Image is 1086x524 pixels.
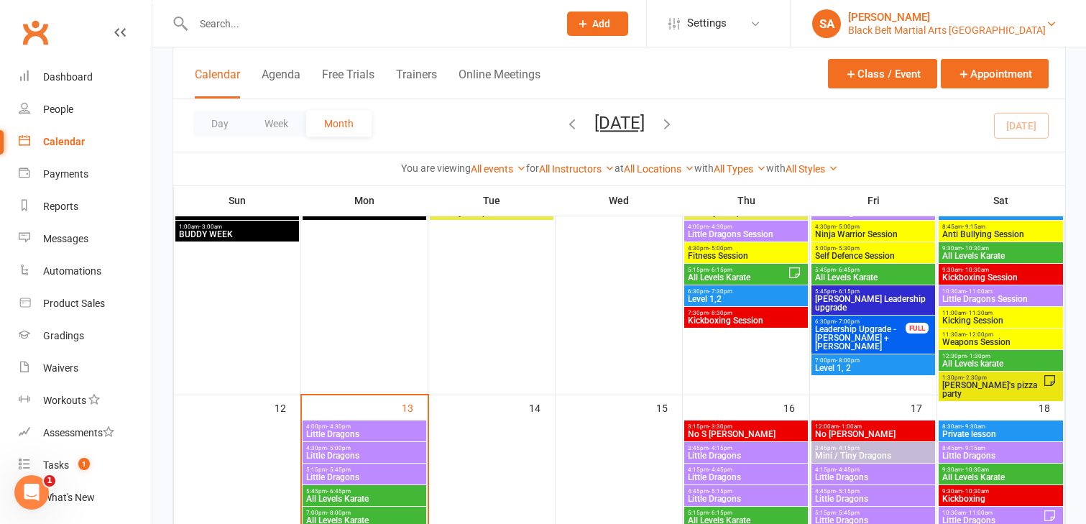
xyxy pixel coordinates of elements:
a: Payments [19,158,152,190]
span: 11:00am [942,310,1060,316]
span: Settings [687,7,727,40]
span: 8:45am [942,224,1060,230]
a: All events [471,163,526,175]
a: What's New [19,482,152,514]
div: Black Belt Martial Arts [GEOGRAPHIC_DATA] [848,24,1046,37]
span: - 4:30pm [709,224,732,230]
div: 13 [402,395,428,419]
span: 7:30pm [687,310,805,316]
span: Leadership Upgrade - [PERSON_NAME] + [PERSON_NAME] [814,325,906,351]
a: All Types [714,163,766,175]
span: 4:30pm [814,224,932,230]
div: Product Sales [43,298,105,309]
span: - 3:30pm [709,423,732,430]
button: Add [567,12,628,36]
span: - 4:30pm [327,423,351,430]
a: Dashboard [19,61,152,93]
div: Waivers [43,362,78,374]
span: - 6:45pm [836,267,860,273]
span: 3:15pm [687,423,805,430]
span: - 6:15pm [709,267,732,273]
span: Little Dragons [942,451,1060,460]
span: 1 [44,475,55,487]
span: - 1:00am [839,423,862,430]
a: Calendar [19,126,152,158]
span: No S [PERSON_NAME] [687,430,805,438]
span: - 3:00am [199,224,222,230]
span: 12:30pm [942,353,1060,359]
span: - 10:30am [962,488,989,495]
span: 4:45pm [687,488,805,495]
span: - 4:15pm [836,445,860,451]
div: Automations [43,265,101,277]
span: - 5:00pm [327,445,351,451]
span: 1:30pm [942,374,1043,381]
span: Little Dragons [814,473,932,482]
span: - 5:00pm [836,224,860,230]
span: 4:45pm [814,488,932,495]
span: 9:30am [942,267,1060,273]
span: Kicking Session [942,316,1060,325]
span: Fitness Session [687,252,805,260]
div: 14 [529,395,555,419]
th: Sun [174,185,301,216]
span: 6:30pm [687,288,805,295]
span: Holiday Camp [687,208,788,217]
button: Trainers [396,68,437,98]
th: Fri [810,185,937,216]
button: Month [306,111,372,137]
span: BUDDY WEEK [178,230,296,239]
span: 10:30am [942,288,1060,295]
span: Little Dragons [814,495,932,503]
span: 8:30am [942,423,1060,430]
a: All Styles [786,163,838,175]
span: Little Dragons [687,451,805,460]
strong: for [526,162,539,174]
span: [PERSON_NAME] Leadership upgrade [814,295,932,312]
div: Reports [43,201,78,212]
span: 9:30am [942,466,1060,473]
span: 1:00am [178,224,296,230]
th: Thu [683,185,810,216]
div: What's New [43,492,95,503]
div: [PERSON_NAME] [848,11,1046,24]
a: Messages [19,223,152,255]
span: - 7:30pm [709,288,732,295]
span: BBMA CLOSED [305,208,423,217]
span: All Levels Karate [305,495,423,503]
span: 5:15pm [814,510,932,516]
span: - 5:45pm [836,510,860,516]
span: 4:30pm [687,245,805,252]
span: Little Dragons Session [814,208,932,217]
th: Wed [556,185,683,216]
span: [PERSON_NAME]'s pizza party [942,381,1043,398]
span: HOLIDAY TIMETABLE WEEK [178,208,296,217]
span: 4:15pm [687,466,805,473]
span: Little Dragons [305,473,423,482]
span: - 10:30am [962,466,989,473]
span: - 9:15am [962,224,985,230]
a: Automations [19,255,152,288]
span: 5:45pm [814,288,932,295]
span: 4:30pm [305,445,423,451]
span: 8:45am [942,445,1060,451]
div: Gradings [43,330,84,341]
span: All Levels Karate [942,252,1060,260]
span: Level 1, 2 [814,364,932,372]
span: - 5:15pm [836,488,860,495]
span: 9:30am [942,245,1060,252]
div: Calendar [43,136,85,147]
span: Mini / Tiny Dragons [814,451,932,460]
span: 5:00pm [814,245,932,252]
span: 11:30am [942,331,1060,338]
span: 5:45pm [305,488,423,495]
span: - 9:15am [962,445,985,451]
span: 3:45pm [687,445,805,451]
button: Day [193,111,247,137]
div: Messages [43,233,88,244]
span: - 1:30pm [967,353,990,359]
span: - 11:00am [966,510,993,516]
button: Online Meetings [459,68,540,98]
span: - 5:30pm [836,245,860,252]
span: Kickboxing [942,495,1060,503]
